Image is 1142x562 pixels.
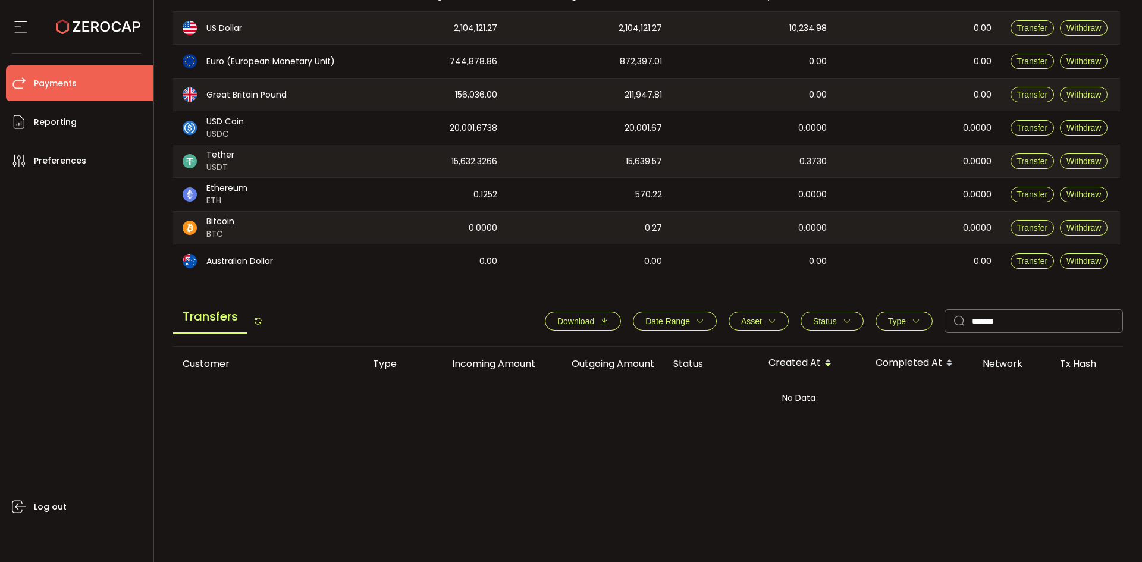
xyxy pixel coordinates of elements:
span: 211,947.81 [625,88,662,102]
span: 570.22 [635,188,662,202]
span: Reporting [34,114,77,131]
span: Transfer [1017,90,1048,99]
button: Withdraw [1060,87,1108,102]
span: 0.00 [974,21,992,35]
span: 0.00 [809,255,827,268]
span: Transfers [173,300,247,334]
div: Status [664,357,759,371]
span: Great Britain Pound [206,89,287,101]
button: Withdraw [1060,54,1108,69]
img: usdt_portfolio.svg [183,154,197,168]
span: 2,104,121.27 [454,21,497,35]
span: 0.00 [974,55,992,68]
span: 10,234.98 [789,21,827,35]
button: Status [801,312,864,331]
span: 0.0000 [963,155,992,168]
span: Transfer [1017,123,1048,133]
span: Withdraw [1066,123,1101,133]
span: Transfer [1017,156,1048,166]
button: Date Range [633,312,717,331]
span: 20,001.67 [625,121,662,135]
span: Asset [741,316,762,326]
span: 0.00 [479,255,497,268]
button: Transfer [1011,220,1055,236]
span: 0.0000 [469,221,497,235]
img: btc_portfolio.svg [183,221,197,235]
button: Transfer [1011,120,1055,136]
span: Australian Dollar [206,255,273,268]
span: USDT [206,161,234,174]
span: 2,104,121.27 [619,21,662,35]
button: Asset [729,312,789,331]
div: Incoming Amount [426,357,545,371]
button: Withdraw [1060,220,1108,236]
span: 0.0000 [798,121,827,135]
span: USD Coin [206,115,244,128]
span: Withdraw [1066,223,1101,233]
span: 872,397.01 [620,55,662,68]
span: 0.00 [644,255,662,268]
button: Download [545,312,621,331]
span: 156,036.00 [455,88,497,102]
div: Customer [173,357,363,371]
span: Preferences [34,152,86,169]
span: 0.0000 [963,121,992,135]
img: gbp_portfolio.svg [183,87,197,102]
div: Created At [759,353,866,373]
span: 0.27 [645,221,662,235]
span: Transfer [1017,223,1048,233]
span: 15,632.3266 [451,155,497,168]
button: Transfer [1011,253,1055,269]
img: eur_portfolio.svg [183,54,197,68]
span: 0.3730 [799,155,827,168]
span: Transfer [1017,190,1048,199]
button: Transfer [1011,187,1055,202]
button: Type [876,312,933,331]
span: Euro (European Monetary Unit) [206,55,335,68]
span: 0.0000 [963,221,992,235]
span: 0.0000 [963,188,992,202]
div: Outgoing Amount [545,357,664,371]
span: ETH [206,194,247,207]
span: Log out [34,498,67,516]
span: Transfer [1017,256,1048,266]
span: Type [888,316,906,326]
button: Withdraw [1060,120,1108,136]
span: 0.00 [809,55,827,68]
span: Date Range [645,316,690,326]
span: 744,878.86 [450,55,497,68]
span: Download [557,316,594,326]
span: Ethereum [206,182,247,194]
span: Transfer [1017,56,1048,66]
span: Withdraw [1066,90,1101,99]
span: 15,639.57 [626,155,662,168]
span: USDC [206,128,244,140]
span: BTC [206,228,234,240]
span: Tether [206,149,234,161]
span: 0.0000 [798,221,827,235]
button: Withdraw [1060,20,1108,36]
span: Withdraw [1066,256,1101,266]
span: 20,001.6738 [450,121,497,135]
span: Transfer [1017,23,1048,33]
button: Withdraw [1060,153,1108,169]
button: Transfer [1011,153,1055,169]
img: eth_portfolio.svg [183,187,197,202]
span: 0.00 [809,88,827,102]
span: 0.00 [974,255,992,268]
span: US Dollar [206,22,242,34]
span: Status [813,316,837,326]
span: Withdraw [1066,23,1101,33]
span: 0.00 [974,88,992,102]
button: Transfer [1011,20,1055,36]
div: Network [973,357,1050,371]
span: 0.1252 [473,188,497,202]
img: usdc_portfolio.svg [183,121,197,135]
button: Withdraw [1060,253,1108,269]
button: Withdraw [1060,187,1108,202]
div: Completed At [866,353,973,373]
span: Withdraw [1066,56,1101,66]
iframe: Chat Widget [1003,434,1142,562]
span: Withdraw [1066,190,1101,199]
